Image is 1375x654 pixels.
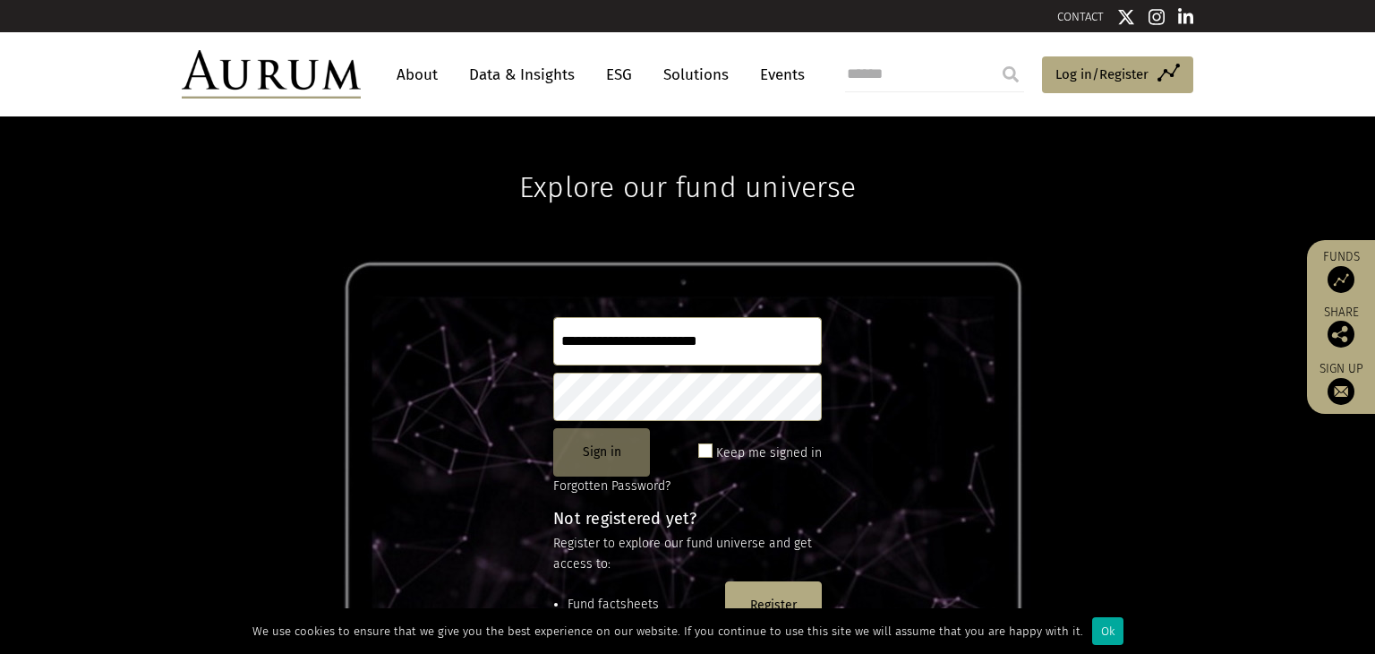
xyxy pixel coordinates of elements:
img: Access Funds [1328,266,1354,293]
a: Funds [1316,249,1366,293]
h1: Explore our fund universe [519,116,856,204]
span: Log in/Register [1055,64,1149,85]
p: Register to explore our fund universe and get access to: [553,534,822,574]
div: Share [1316,306,1366,348]
img: Sign up to our newsletter [1328,378,1354,405]
button: Sign in [553,428,650,477]
a: Sign up [1316,361,1366,405]
a: Forgotten Password? [553,478,670,494]
a: ESG [597,58,641,91]
img: Linkedin icon [1178,8,1194,26]
button: Register [725,581,822,630]
img: Instagram icon [1149,8,1165,26]
img: Twitter icon [1117,8,1135,26]
img: Share this post [1328,321,1354,348]
a: About [388,58,447,91]
a: Events [751,58,805,91]
label: Keep me signed in [716,443,822,464]
div: Ok [1092,617,1123,645]
img: Aurum [182,50,361,99]
a: Log in/Register [1042,56,1193,94]
h4: Not registered yet? [553,511,822,527]
input: Submit [993,56,1029,92]
li: Fund factsheets [568,595,718,615]
a: CONTACT [1057,10,1104,23]
a: Data & Insights [460,58,584,91]
a: Solutions [654,58,738,91]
